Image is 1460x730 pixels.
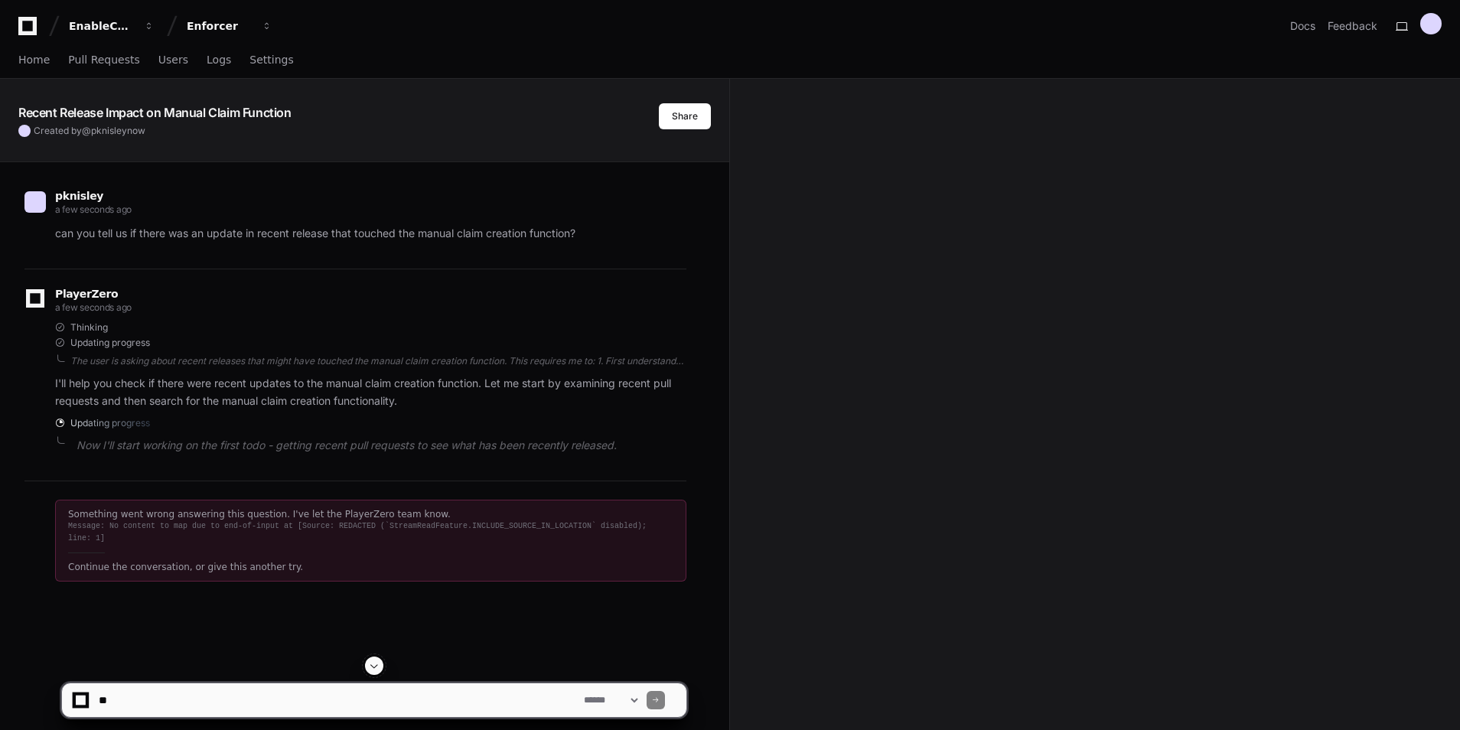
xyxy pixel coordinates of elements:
span: pknisley [55,190,103,202]
button: Share [659,103,711,129]
p: Now I'll start working on the first todo - getting recent pull requests to see what has been rece... [77,437,686,455]
span: @ [82,125,91,136]
span: Home [18,55,50,64]
span: a few seconds ago [55,301,132,313]
span: Pull Requests [68,55,139,64]
p: can you tell us if there was an update in recent release that touched the manual claim creation f... [55,225,686,243]
span: PlayerZero [55,289,118,298]
button: Enforcer [181,12,279,40]
div: Continue the conversation, or give this another try. [68,561,673,573]
a: Users [158,43,188,78]
a: Docs [1290,18,1315,34]
div: Something went wrong answering this question. I've let the PlayerZero team know. [68,508,673,520]
a: Pull Requests [68,43,139,78]
span: now [127,125,145,136]
div: Message: No content to map due to end-of-input at [Source: REDACTED (`StreamReadFeature.INCLUDE_S... [68,520,673,545]
span: Created by [34,125,145,137]
span: Updating progress [70,417,150,429]
span: Logs [207,55,231,64]
span: pknisley [91,125,127,136]
button: Feedback [1328,18,1377,34]
button: EnableComp [63,12,161,40]
span: Settings [249,55,293,64]
div: EnableComp [69,18,135,34]
span: Users [158,55,188,64]
span: Thinking [70,321,108,334]
a: Home [18,43,50,78]
div: Enforcer [187,18,253,34]
span: Updating progress [70,337,150,349]
app-text-character-animate: Recent Release Impact on Manual Claim Function [18,105,292,120]
a: Logs [207,43,231,78]
span: a few seconds ago [55,204,132,215]
p: I'll help you check if there were recent updates to the manual claim creation function. Let me st... [55,375,686,410]
a: Settings [249,43,293,78]
div: The user is asking about recent releases that might have touched the manual claim creation functi... [70,355,686,367]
